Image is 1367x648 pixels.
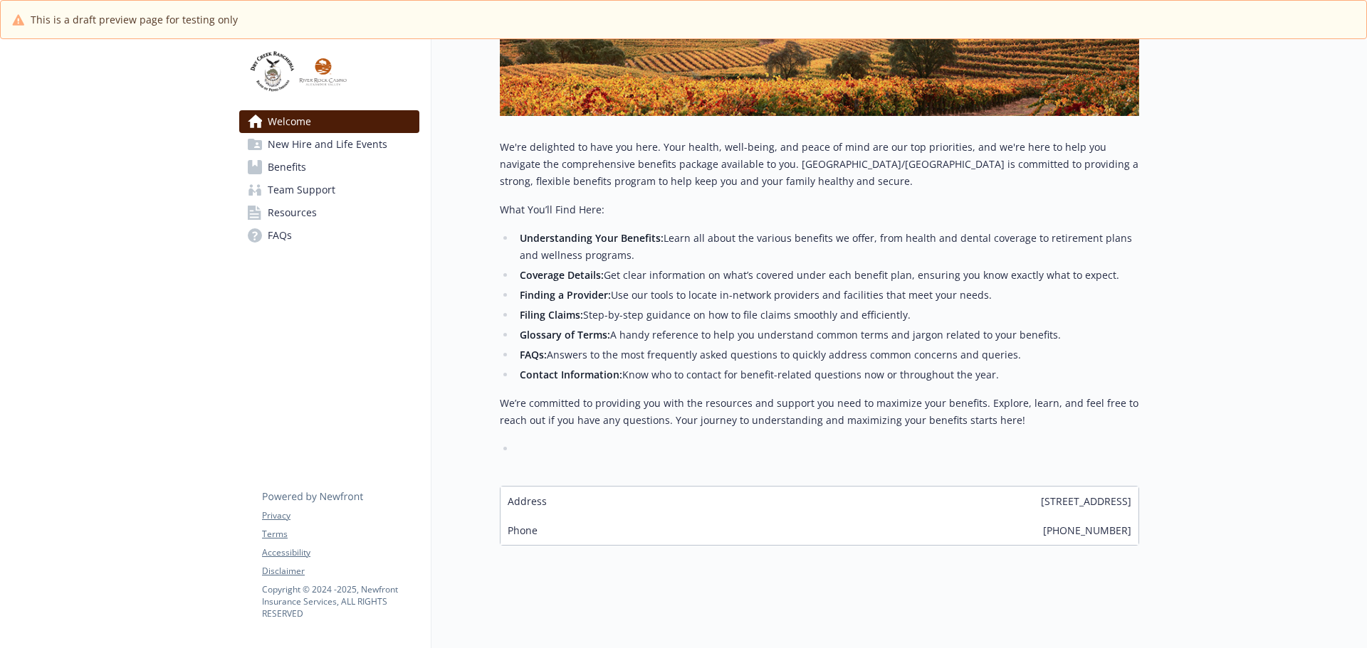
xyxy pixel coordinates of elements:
a: Benefits [239,156,419,179]
strong: Finding a Provider: [520,288,611,302]
a: New Hire and Life Events [239,133,419,156]
li: Learn all about the various benefits we offer, from health and dental coverage to retirement plan... [515,230,1139,264]
strong: Glossary of Terms: [520,328,610,341]
p: We're delighted to have you here. Your health, well-being, and peace of mind are our top prioriti... [500,139,1139,190]
strong: Understanding Your Benefits: [520,231,664,245]
a: Accessibility [262,546,419,559]
li: Step-by-step guidance on how to file claims smoothly and efficiently. [515,307,1139,324]
strong: Coverage Details: [520,268,604,282]
strong: FAQs: [520,348,547,361]
span: Phone [508,523,538,538]
strong: Contact Information: [520,368,622,381]
a: Privacy [262,509,419,522]
li: Use our tools to locate in-network providers and facilities that meet your needs. [515,287,1139,304]
span: [PHONE_NUMBER] [1043,523,1131,538]
a: FAQs [239,224,419,247]
strong: Filing Claims: [520,308,583,322]
li: Get clear information on what’s covered under each benefit plan, ensuring you know exactly what t... [515,267,1139,284]
span: [STREET_ADDRESS] [1041,494,1131,509]
p: We’re committed to providing you with the resources and support you need to maximize your benefit... [500,395,1139,429]
span: Address [508,494,547,509]
li: Know who to contact for benefit-related questions now or throughout the year. [515,366,1139,383]
li: A handy reference to help you understand common terms and jargon related to your benefits. [515,326,1139,344]
span: Benefits [268,156,306,179]
a: Disclaimer [262,565,419,578]
span: FAQs [268,224,292,247]
span: New Hire and Life Events [268,133,387,156]
a: Terms [262,528,419,541]
span: Welcome [268,110,311,133]
li: Answers to the most frequently asked questions to quickly address common concerns and queries. [515,346,1139,363]
p: Copyright © 2024 - 2025 , Newfront Insurance Services, ALL RIGHTS RESERVED [262,583,419,620]
p: What You’ll Find Here: [500,201,1139,218]
span: This is a draft preview page for testing only [31,12,238,27]
a: Team Support [239,179,419,201]
span: Resources [268,201,317,224]
a: Welcome [239,110,419,133]
a: Resources [239,201,419,224]
span: Team Support [268,179,335,201]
